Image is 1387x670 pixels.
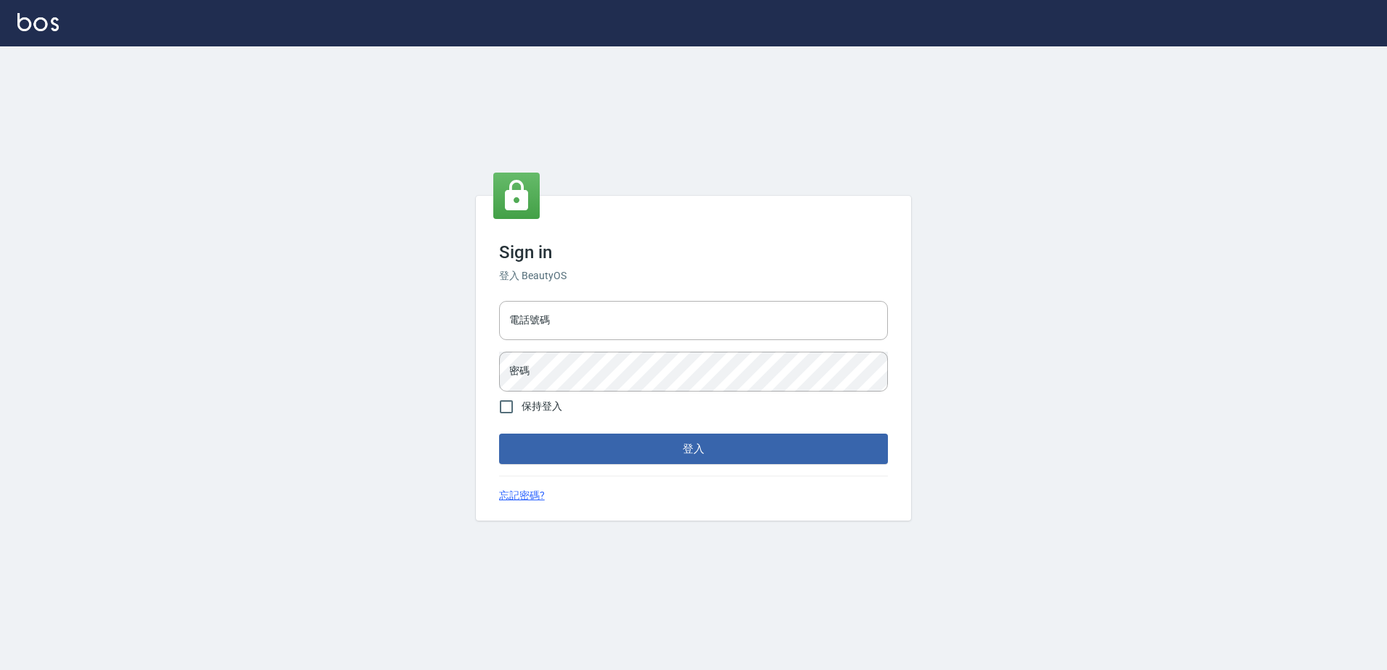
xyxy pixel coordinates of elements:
button: 登入 [499,434,888,464]
h6: 登入 BeautyOS [499,268,888,284]
span: 保持登入 [522,399,562,414]
h3: Sign in [499,242,888,262]
img: Logo [17,13,59,31]
a: 忘記密碼? [499,488,545,503]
